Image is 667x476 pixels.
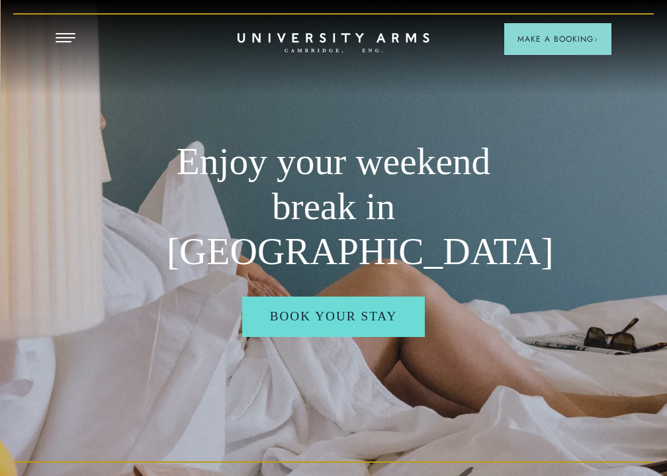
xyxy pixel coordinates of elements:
[594,37,598,42] img: Arrow icon
[167,139,500,275] h1: Enjoy your weekend break in [GEOGRAPHIC_DATA]
[238,33,429,54] a: Home
[56,33,75,44] button: Open Menu
[242,297,425,337] a: Book your stay
[517,33,598,45] span: Make a Booking
[504,23,611,55] button: Make a BookingArrow icon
